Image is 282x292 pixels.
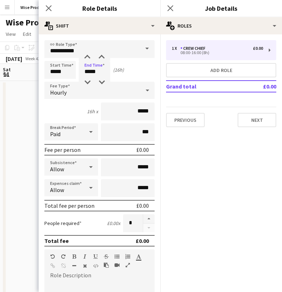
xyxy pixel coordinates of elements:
button: Underline [93,254,98,259]
div: £0.00 [136,146,149,153]
button: Undo [50,254,55,259]
div: 16h x [87,108,98,115]
div: Shift [39,17,160,34]
div: 1 x [172,46,180,51]
button: Strikethrough [104,254,109,259]
td: Grand total [166,81,242,92]
button: Insert video [115,262,120,268]
button: Bold [72,254,77,259]
div: £0.00 [136,202,149,209]
button: Increase [143,214,155,224]
button: Clear Formatting [82,263,87,269]
button: Ordered List [125,254,130,259]
button: Text Color [136,254,141,259]
button: Next [238,113,276,127]
div: (16h) [113,67,124,73]
div: [DATE] [6,55,22,62]
div: Total fee per person [44,202,94,209]
button: Previous [166,113,205,127]
span: Sat [3,66,11,73]
label: People required [44,220,82,226]
h1: Wise Productions [6,17,72,28]
h3: Job Details [160,4,282,13]
a: Jobs [35,29,52,39]
div: Roles [160,17,282,34]
span: 11 [2,70,11,78]
button: Unordered List [115,254,120,259]
h3: Role Details [39,4,160,13]
div: 08:00-16:00 (8h) [172,51,263,54]
span: Allow [50,186,64,193]
a: View [3,29,19,39]
span: Jobs [38,31,49,37]
div: Total fee [44,237,69,244]
div: Fee per person [44,146,81,153]
div: £0.00 x [107,220,120,226]
td: £0.00 [242,81,276,92]
span: Paid [50,130,60,138]
span: View [6,31,16,37]
div: Crew Chief [180,46,208,51]
div: £0.00 [136,237,149,244]
span: Allow [50,166,64,173]
button: Horizontal Line [72,263,77,269]
div: £0.00 [253,46,263,51]
a: Edit [20,29,34,39]
button: Redo [61,254,66,259]
button: Italic [82,254,87,259]
button: Paste as plain text [104,262,109,268]
button: Wise Productions [15,0,60,14]
button: HTML Code [93,263,98,269]
button: Fullscreen [125,262,130,268]
span: Week 42 [24,56,42,61]
span: Hourly [50,89,67,96]
span: Edit [23,31,31,37]
button: Add role [166,63,276,77]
